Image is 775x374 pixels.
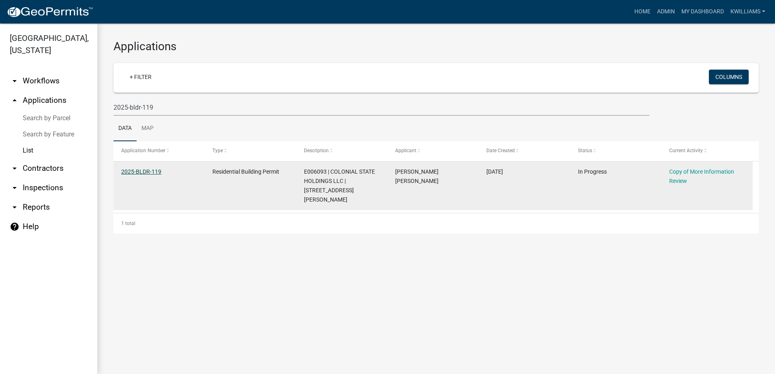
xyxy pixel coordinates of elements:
[678,4,727,19] a: My Dashboard
[631,4,654,19] a: Home
[212,168,279,175] span: Residential Building Permit
[395,148,416,153] span: Applicant
[296,141,387,161] datatable-header-cell: Description
[121,168,161,175] a: 2025-BLDR-119
[113,116,137,142] a: Data
[205,141,296,161] datatable-header-cell: Type
[113,40,759,53] h3: Applications
[395,168,439,184] span: J. Dennis Barr
[304,168,375,202] span: E006093 | COLONIAL STATE HOLDINGS LLC | 108 B N JEFFERSON AVE
[113,141,205,161] datatable-header-cell: Application Number
[654,4,678,19] a: Admin
[113,99,649,116] input: Search for applications
[669,168,734,184] a: Copy of More Information Review
[10,96,19,105] i: arrow_drop_up
[669,148,703,153] span: Current Activity
[709,70,749,84] button: Columns
[578,168,607,175] span: In Progress
[479,141,570,161] datatable-header-cell: Date Created
[10,202,19,212] i: arrow_drop_down
[662,141,753,161] datatable-header-cell: Current Activity
[10,164,19,173] i: arrow_drop_down
[578,148,592,153] span: Status
[137,116,158,142] a: Map
[113,213,759,234] div: 1 total
[486,168,503,175] span: 04/17/2025
[727,4,769,19] a: kwilliams
[570,141,661,161] datatable-header-cell: Status
[304,148,329,153] span: Description
[10,222,19,232] i: help
[387,141,479,161] datatable-header-cell: Applicant
[212,148,223,153] span: Type
[123,70,158,84] a: + Filter
[486,148,515,153] span: Date Created
[121,148,165,153] span: Application Number
[10,183,19,193] i: arrow_drop_down
[10,76,19,86] i: arrow_drop_down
